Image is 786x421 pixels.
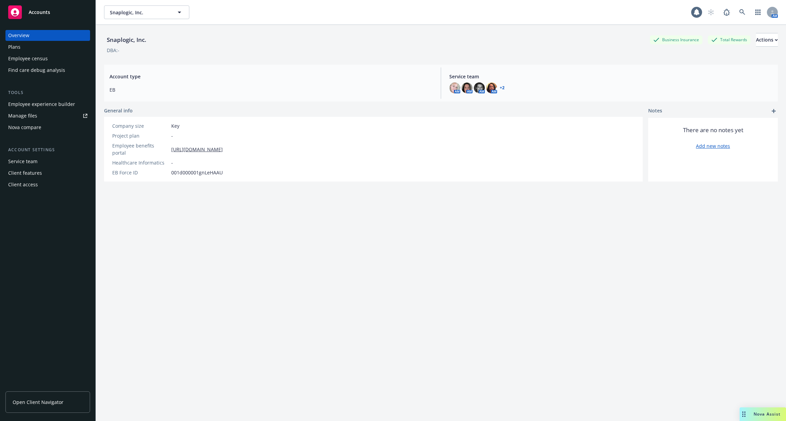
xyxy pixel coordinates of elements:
div: Drag to move [740,407,748,421]
img: photo [486,82,497,93]
div: DBA: - [107,47,119,54]
span: Notes [648,107,662,115]
a: Overview [5,30,90,41]
a: Find care debug analysis [5,65,90,76]
span: - [171,132,173,139]
span: Service team [449,73,772,80]
span: Open Client Navigator [13,399,63,406]
div: EB Force ID [112,169,169,176]
div: Employee census [8,53,48,64]
a: Employee experience builder [5,99,90,110]
span: EB [110,86,433,93]
span: There are no notes yet [683,126,743,134]
a: Switch app [751,5,765,19]
a: Service team [5,156,90,167]
button: Actions [756,33,778,47]
div: Service team [8,156,38,167]
div: Account settings [5,146,90,153]
div: Company size [112,122,169,129]
a: Start snowing [704,5,718,19]
a: Accounts [5,3,90,22]
span: 001d000001gnLeHAAU [171,169,223,176]
div: Find care debug analysis [8,65,65,76]
span: - [171,159,173,166]
div: Employee experience builder [8,99,75,110]
button: Nova Assist [740,407,786,421]
a: Nova compare [5,122,90,133]
span: Snaplogic, Inc. [110,9,169,16]
div: Snaplogic, Inc. [104,35,149,44]
a: Employee census [5,53,90,64]
a: add [770,107,778,115]
div: Total Rewards [708,35,751,44]
a: Client access [5,179,90,190]
a: Plans [5,42,90,52]
a: Client features [5,168,90,178]
span: Account type [110,73,433,80]
img: photo [462,82,472,93]
div: Business Insurance [650,35,702,44]
button: Snaplogic, Inc. [104,5,189,19]
div: Tools [5,89,90,96]
div: Manage files [8,110,37,121]
span: Accounts [29,10,50,15]
div: Overview [8,30,29,41]
span: Nova Assist [754,411,781,417]
div: Plans [8,42,20,52]
a: Search [736,5,749,19]
div: Client features [8,168,42,178]
div: Healthcare Informatics [112,159,169,166]
a: Report a Bug [720,5,733,19]
a: Manage files [5,110,90,121]
div: Employee benefits portal [112,142,169,156]
span: General info [104,107,133,114]
div: Actions [756,33,778,46]
a: [URL][DOMAIN_NAME] [171,146,223,153]
span: Key [171,122,179,129]
div: Client access [8,179,38,190]
div: Nova compare [8,122,41,133]
div: Project plan [112,132,169,139]
img: photo [449,82,460,93]
a: Add new notes [696,142,730,150]
a: +2 [500,86,505,90]
img: photo [474,82,485,93]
